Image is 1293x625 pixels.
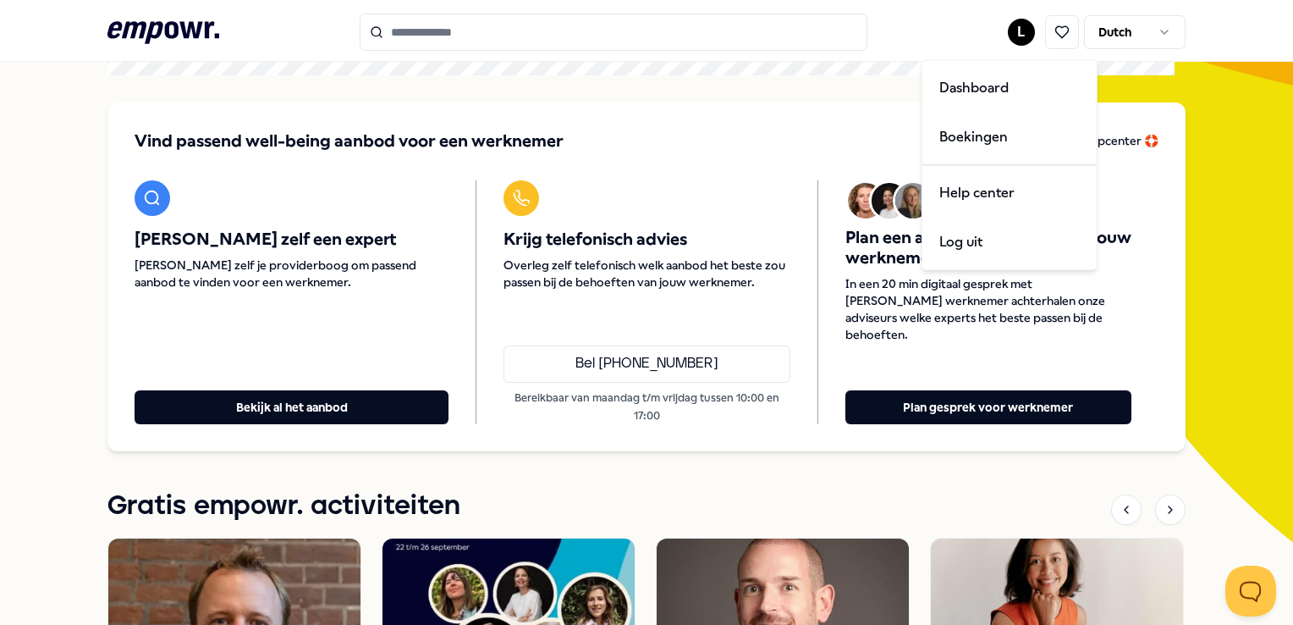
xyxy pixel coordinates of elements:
[922,59,1098,270] div: L
[926,113,1093,162] a: Boekingen
[926,64,1093,113] a: Dashboard
[926,169,1093,218] a: Help center
[926,218,1093,267] div: Log uit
